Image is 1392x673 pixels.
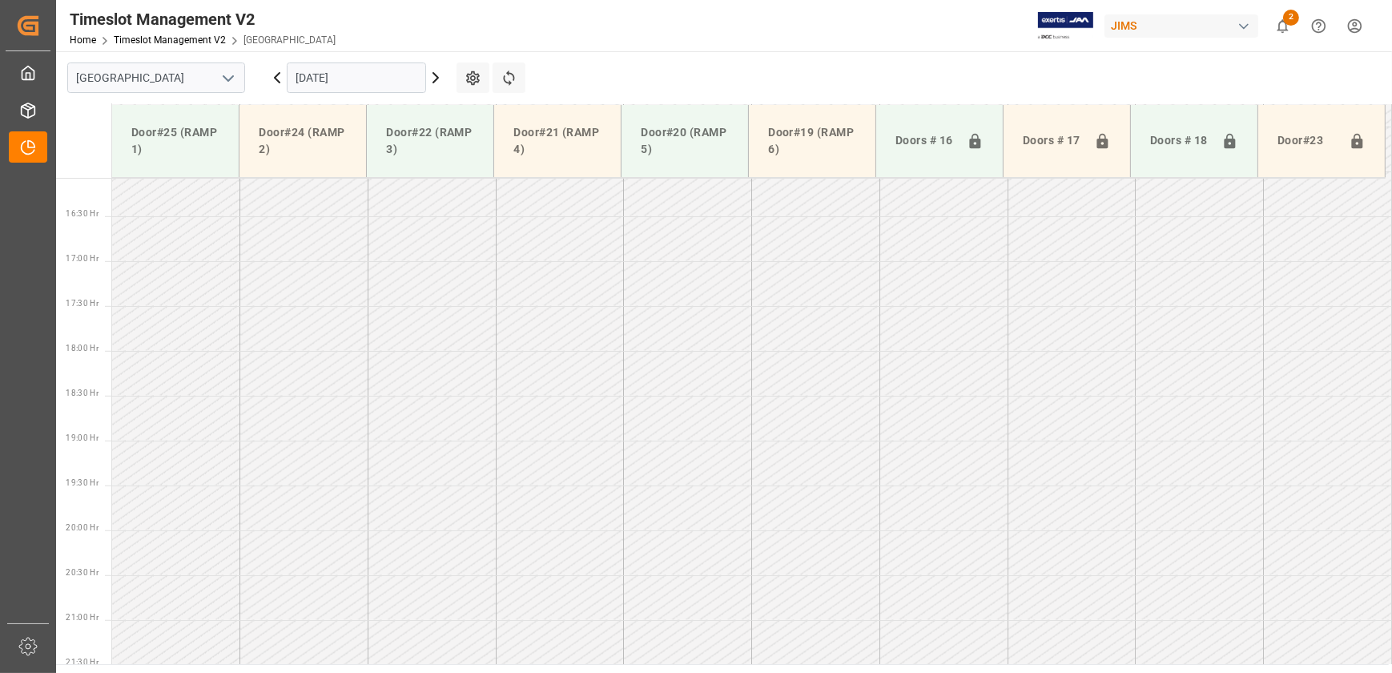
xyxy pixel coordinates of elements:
button: JIMS [1104,10,1265,41]
span: 2 [1283,10,1299,26]
div: Door#22 (RAMP 3) [380,118,481,164]
span: 20:30 Hr [66,568,99,577]
button: show 2 new notifications [1265,8,1301,44]
div: Doors # 18 [1144,126,1215,156]
div: Door#19 (RAMP 6) [762,118,863,164]
input: Type to search/select [67,62,245,93]
div: Door#21 (RAMP 4) [507,118,608,164]
button: Help Center [1301,8,1337,44]
div: Door#25 (RAMP 1) [125,118,226,164]
div: Doors # 16 [889,126,960,156]
div: Door#20 (RAMP 5) [634,118,735,164]
div: Door#23 [1271,126,1342,156]
div: JIMS [1104,14,1258,38]
span: 17:30 Hr [66,299,99,308]
a: Timeslot Management V2 [114,34,226,46]
span: 19:00 Hr [66,433,99,442]
button: open menu [215,66,239,91]
div: Timeslot Management V2 [70,7,336,31]
span: 16:30 Hr [66,209,99,218]
span: 18:00 Hr [66,344,99,353]
span: 19:30 Hr [66,478,99,487]
span: 21:30 Hr [66,658,99,667]
span: 18:30 Hr [66,389,99,397]
img: Exertis%20JAM%20-%20Email%20Logo.jpg_1722504956.jpg [1038,12,1093,40]
span: 21:00 Hr [66,613,99,622]
input: DD.MM.YYYY [287,62,426,93]
span: 17:00 Hr [66,254,99,263]
a: Home [70,34,96,46]
div: Door#24 (RAMP 2) [252,118,353,164]
div: Doors # 17 [1016,126,1088,156]
span: 20:00 Hr [66,523,99,532]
